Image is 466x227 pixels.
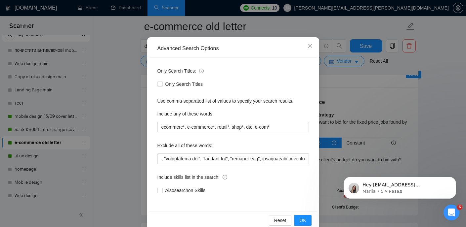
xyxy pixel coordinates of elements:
[199,69,204,73] span: info-circle
[294,215,311,226] button: OK
[163,187,208,194] span: Also search on Skills
[269,215,292,226] button: Reset
[163,81,206,88] span: Only Search Titles
[308,43,313,49] span: close
[274,217,286,224] span: Reset
[157,140,213,151] label: Exclude all of these words:
[223,175,227,179] span: info-circle
[157,174,227,181] span: Include skills list in the search:
[444,205,459,220] iframe: Intercom live chat
[299,217,306,224] span: OK
[334,163,466,209] iframe: Intercom notifications сообщение
[457,205,462,210] span: 6
[157,67,204,75] span: Only Search Titles:
[157,97,309,105] div: Use comma-separated list of values to specify your search results.
[157,45,309,52] div: Advanced Search Options
[157,109,214,119] label: Include any of these words:
[301,37,319,55] button: Close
